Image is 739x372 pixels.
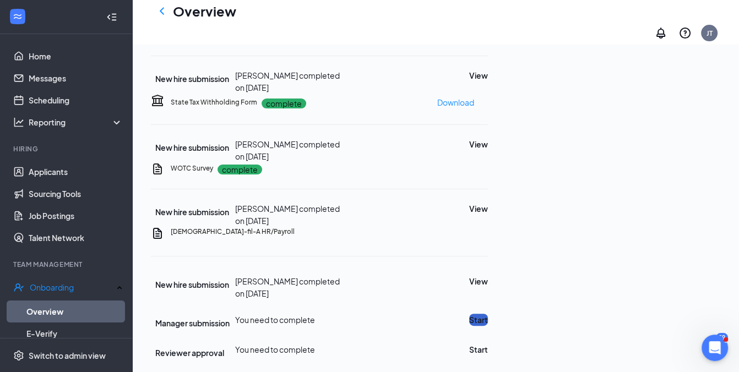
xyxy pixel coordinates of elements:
[13,349,24,360] svg: Settings
[13,144,121,154] div: Hiring
[707,29,713,38] div: JT
[702,335,728,361] iframe: Intercom live chat
[235,315,315,325] span: You need to complete
[437,96,474,108] p: Download
[469,314,488,326] button: Start
[262,99,306,108] p: complete
[678,26,692,40] svg: QuestionInfo
[235,139,340,161] span: [PERSON_NAME] completed on [DATE]
[469,203,488,215] button: View
[29,117,123,128] div: Reporting
[218,165,262,174] p: complete
[29,89,123,111] a: Scheduling
[29,205,123,227] a: Job Postings
[29,227,123,249] a: Talent Network
[30,282,113,293] div: Onboarding
[173,2,236,20] h1: Overview
[469,69,488,81] button: View
[654,26,667,40] svg: Notifications
[13,117,24,128] svg: Analysis
[469,138,488,150] button: View
[29,183,123,205] a: Sourcing Tools
[151,162,164,176] svg: CustomFormIcon
[155,4,169,18] svg: ChevronLeft
[151,227,164,240] svg: Document
[29,67,123,89] a: Messages
[716,333,728,342] div: 59
[235,204,340,226] span: [PERSON_NAME] completed on [DATE]
[26,322,123,344] a: E-Verify
[106,11,117,22] svg: Collapse
[151,94,164,107] svg: TaxGovernmentIcon
[155,348,224,358] span: Reviewer approval
[155,74,229,84] span: New hire submission
[12,11,23,22] svg: WorkstreamLogo
[155,143,229,152] span: New hire submission
[13,282,24,293] svg: UserCheck
[437,94,475,111] button: Download
[155,207,229,217] span: New hire submission
[469,343,488,355] button: Start
[29,349,106,360] div: Switch to admin view
[171,97,257,107] h5: State Tax Withholding Form
[235,276,340,298] span: [PERSON_NAME] completed on [DATE]
[13,260,121,269] div: Team Management
[26,300,123,322] a: Overview
[155,280,229,289] span: New hire submission
[29,161,123,183] a: Applicants
[469,275,488,287] button: View
[235,70,340,92] span: [PERSON_NAME] completed on [DATE]
[171,227,295,237] h5: [DEMOGRAPHIC_DATA]-fil-A HR/Payroll
[171,163,213,173] h5: WOTC Survey
[29,45,123,67] a: Home
[155,318,230,328] span: Manager submission
[235,344,315,354] span: You need to complete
